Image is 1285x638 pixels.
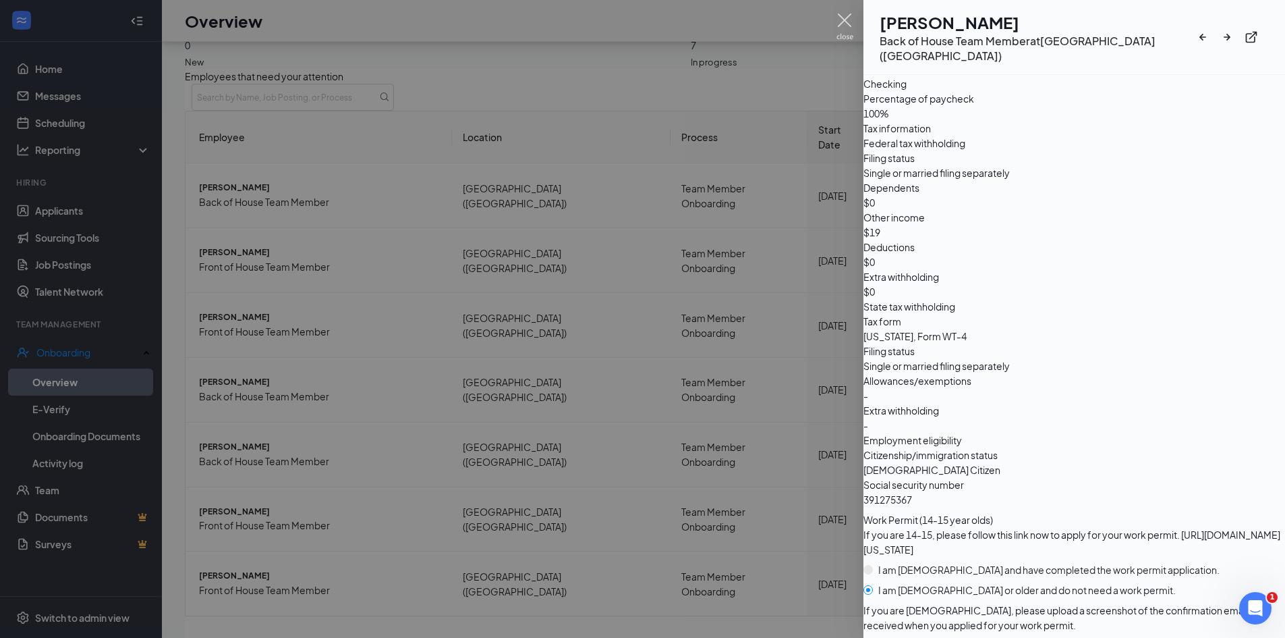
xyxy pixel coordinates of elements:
[863,165,1285,180] span: Single or married filing separately
[878,583,1176,597] span: I am [DEMOGRAPHIC_DATA] or older and do not need a work permit.
[863,180,1285,195] span: Dependents
[863,358,1285,373] span: Single or married filing separately
[863,373,1285,388] span: Allowances/exemptions
[1196,30,1209,44] svg: ArrowLeftNew
[1245,30,1258,44] svg: ExternalLink
[863,448,1285,462] span: Citizenship/immigration status
[880,34,1196,63] div: Back of House Team Member at [GEOGRAPHIC_DATA] ([GEOGRAPHIC_DATA])
[1196,25,1220,49] button: ArrowLeftNew
[863,240,1285,255] span: Deductions
[863,269,1285,284] span: Extra withholding
[863,418,1285,433] span: -
[1267,592,1278,603] span: 1
[863,284,1285,299] span: $0
[863,492,1285,507] span: 391275367
[863,106,1285,121] span: 100%
[863,512,1285,527] span: Work Permit (14-15 year olds)
[863,121,1285,136] span: Tax information
[863,403,1285,418] span: Extra withholding
[1220,30,1234,44] svg: ArrowRight
[863,255,1285,269] span: $0
[863,388,1285,403] span: -
[863,462,1285,477] span: [DEMOGRAPHIC_DATA] Citizen
[880,11,1196,34] h1: [PERSON_NAME]
[863,344,1285,358] span: Filing status
[863,136,1285,151] span: Federal tax withholding
[863,299,1285,314] span: State tax withholding
[863,151,1285,165] span: Filing status
[878,562,1220,577] span: I am [DEMOGRAPHIC_DATA] and have completed the work permit application.
[863,527,1285,557] span: If you are 14-15, please follow this link now to apply for your work permit. [URL][DOMAIN_NAME][U...
[863,225,1285,240] span: $19
[863,76,1285,91] span: Checking
[863,210,1285,225] span: Other income
[1239,592,1272,624] iframe: Intercom live chat
[863,329,1285,344] span: [US_STATE], Form WT-4
[863,91,1285,106] span: Percentage of paycheck
[863,433,1285,448] span: Employment eligibility
[863,314,1285,329] span: Tax form
[863,195,1285,210] span: $0
[1245,25,1269,49] button: ExternalLink
[863,603,1285,633] span: If you are [DEMOGRAPHIC_DATA], please upload a screenshot of the confirmation email you received ...
[863,477,1285,492] span: Social security number
[1220,25,1245,49] button: ArrowRight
